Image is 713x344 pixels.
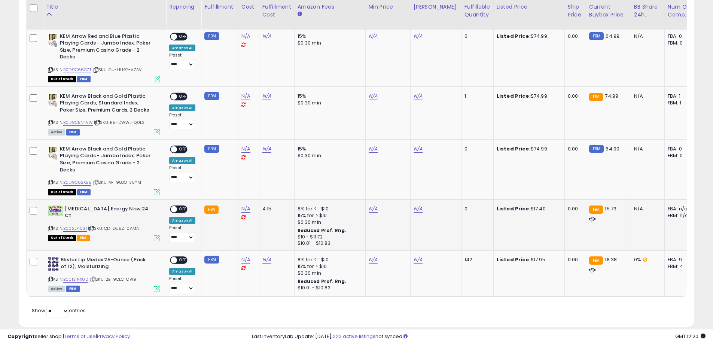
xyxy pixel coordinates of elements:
small: Amazon Fees. [298,11,302,18]
span: FBM [66,286,80,292]
div: Current Buybox Price [589,3,628,19]
a: B00I3INX00 [63,276,88,283]
img: 41Y9dTUYYrL._SL40_.jpg [48,93,58,108]
div: Last InventoryLab Update: [DATE], not synced. [252,333,706,340]
div: $10.01 - $10.83 [298,240,360,247]
b: Listed Price: [497,256,531,263]
span: OFF [177,206,189,212]
b: Listed Price: [497,145,531,152]
div: 0.00 [568,206,580,212]
div: $0.30 min [298,100,360,106]
img: 61KAjryOYJL._SL40_.jpg [48,256,59,271]
span: OFF [177,33,189,40]
span: 18.38 [605,256,617,263]
span: OFF [177,93,189,100]
a: N/A [241,92,250,100]
b: Listed Price: [497,92,531,100]
span: All listings currently available for purchase on Amazon [48,286,65,292]
small: FBM [589,32,604,40]
div: 0.00 [568,33,580,40]
img: 41-0Q7zHpSL._SL40_.jpg [48,33,58,48]
a: N/A [414,33,423,40]
div: Amazon AI [169,157,195,164]
div: $0.30 min [298,152,360,159]
a: N/A [369,145,378,153]
a: N/A [241,145,250,153]
span: | SKU: R8-DWWL-Q0L2 [94,119,144,125]
div: Preset: [169,53,195,70]
div: ASIN: [48,33,160,82]
div: ASIN: [48,146,160,194]
div: $0.30 min [298,40,360,46]
a: Terms of Use [64,333,96,340]
span: OFF [177,146,189,152]
b: Blistex Lip Medex.25-Ounce (Pack of 12), Moisturizing [61,256,152,272]
b: KEM Arrow Red and Blue Plastic Playing Cards - Jumbo Index, Poker Size, Premium Casino Grade - 2 ... [60,33,151,63]
div: Listed Price [497,3,561,11]
div: ASIN: [48,256,160,291]
div: FBA: 0 [668,33,692,40]
b: Reduced Prof. Rng. [298,227,347,234]
small: FBA [589,206,603,214]
div: ASIN: [48,93,160,134]
b: Listed Price: [497,33,531,40]
div: Preset: [169,276,195,293]
div: 0 [464,206,488,212]
div: $74.99 [497,146,559,152]
div: Fulfillment [204,3,235,11]
span: All listings that are currently out of stock and unavailable for purchase on Amazon [48,76,76,82]
div: 8% for <= $10 [298,206,360,212]
b: Listed Price: [497,205,531,212]
span: | SKU: GU-HU4G-VZAV [92,67,141,73]
div: 1 [464,93,488,100]
div: N/A [634,206,659,212]
div: FBA: 9 [668,256,692,263]
div: FBA: n/a [668,206,692,212]
a: N/A [262,33,271,40]
div: $74.99 [497,93,559,100]
div: N/A [634,33,659,40]
div: Ship Price [568,3,583,19]
span: FBM [77,189,91,195]
a: B0D9C5N4VW [63,119,93,126]
div: 15% for > $10 [298,212,360,219]
div: FBM: 0 [668,40,692,46]
span: | SKU: QD-DU8Z-0AMA [88,225,139,231]
span: All listings that are currently out of stock and unavailable for purchase on Amazon [48,189,76,195]
span: 64.99 [606,145,619,152]
div: Preset: [169,165,195,182]
div: Num of Comp. [668,3,695,19]
a: Privacy Policy [97,333,130,340]
a: N/A [241,33,250,40]
b: KEM Arrow Black and Gold Plastic Playing Cards - Jumbo Index, Poker Size, Premium Casino Grade - ... [60,146,151,175]
a: N/A [414,205,423,213]
span: 64.99 [606,33,619,40]
div: 15% for > $10 [298,263,360,270]
a: N/A [414,145,423,153]
span: | SKU: 2E-9CLC-OV19 [89,276,136,282]
div: Cost [241,3,256,11]
div: Amazon AI [169,45,195,51]
div: Title [46,3,163,11]
div: $0.30 min [298,270,360,277]
span: 74.99 [605,92,618,100]
div: N/A [634,146,659,152]
div: FBM: n/a [668,212,692,219]
div: FBA: 0 [668,146,692,152]
div: Amazon AI [169,268,195,275]
span: FBM [77,76,91,82]
div: 4.15 [262,206,289,212]
div: BB Share 24h. [634,3,661,19]
a: N/A [241,205,250,213]
small: FBM [204,92,219,100]
strong: Copyright [7,333,35,340]
b: Reduced Prof. Rng. [298,278,347,284]
div: 0 [464,146,488,152]
span: FBM [66,129,80,136]
span: 15.73 [605,205,616,212]
div: 15% [298,93,360,100]
div: $10 - $11.72 [298,234,360,240]
div: Repricing [169,3,198,11]
a: B002D41J3I [63,225,87,232]
div: $74.99 [497,33,559,40]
